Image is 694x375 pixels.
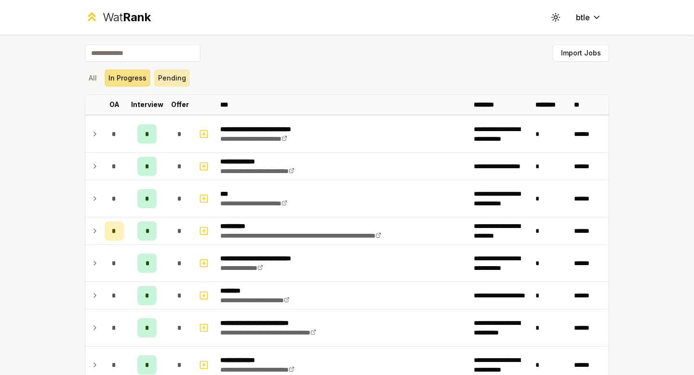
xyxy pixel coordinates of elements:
p: OA [109,100,120,109]
button: Import Jobs [553,44,609,62]
button: All [85,69,101,87]
span: Rank [123,10,151,24]
button: btle [568,9,609,26]
p: Interview [131,100,163,109]
a: WatRank [85,10,151,25]
span: btle [576,12,590,23]
div: Wat [103,10,151,25]
button: Pending [154,69,190,87]
button: In Progress [105,69,150,87]
p: Offer [171,100,189,109]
